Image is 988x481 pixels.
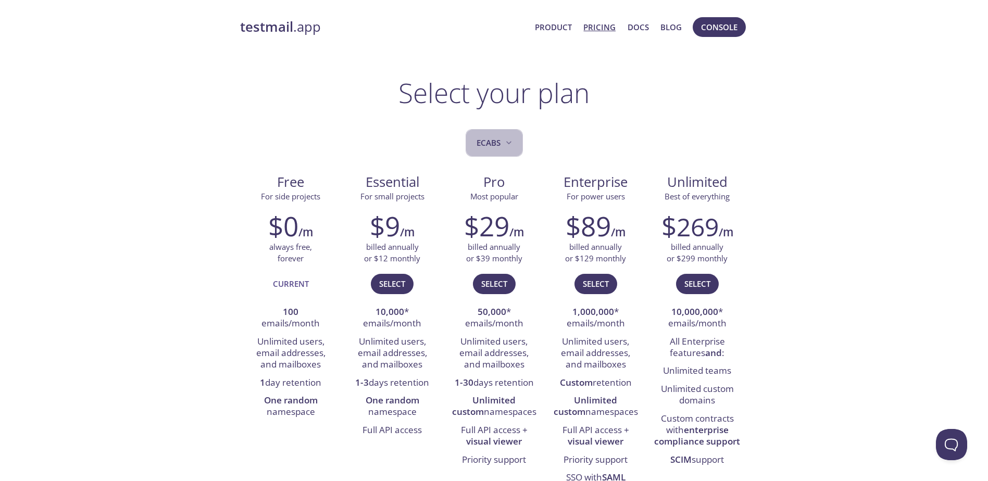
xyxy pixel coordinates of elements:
h6: /m [509,223,524,241]
span: For side projects [261,191,320,201]
li: Full API access [349,422,435,439]
li: retention [553,374,639,392]
h2: $0 [268,210,298,242]
h6: /m [611,223,626,241]
span: Select [481,277,507,290]
span: Select [583,277,609,290]
li: * emails/month [654,303,740,333]
li: days retention [451,374,537,392]
li: namespaces [553,392,639,422]
h6: /m [400,223,415,241]
h2: $29 [464,210,509,242]
strong: 10,000 [376,306,404,318]
span: Free [248,173,333,191]
a: Blog [660,20,682,34]
strong: One random [366,394,419,406]
li: namespace [248,392,334,422]
h6: /m [719,223,733,241]
strong: 1-30 [455,376,473,388]
strong: Unlimited custom [452,394,516,417]
button: Select [574,274,617,294]
li: * emails/month [451,303,537,333]
span: Most popular [470,191,518,201]
p: billed annually or $39 monthly [466,242,522,264]
strong: visual viewer [466,435,522,447]
li: namespace [349,392,435,422]
strong: testmail [240,18,293,36]
button: ecabs [466,129,523,157]
li: Unlimited users, email addresses, and mailboxes [248,333,334,374]
button: Console [693,17,746,37]
strong: 1,000,000 [572,306,614,318]
strong: SCIM [670,453,692,465]
li: Unlimited users, email addresses, and mailboxes [451,333,537,374]
span: Select [684,277,710,290]
li: Full API access + [451,422,537,451]
a: Pricing [583,20,616,34]
a: Product [535,20,572,34]
span: For power users [567,191,625,201]
h6: /m [298,223,313,241]
span: Best of everything [665,191,730,201]
h2: $9 [370,210,400,242]
button: Select [676,274,719,294]
span: Enterprise [553,173,638,191]
li: Priority support [553,451,639,469]
span: Console [701,20,737,34]
a: Docs [628,20,649,34]
strong: Custom [560,376,593,388]
h1: Select your plan [398,77,590,108]
li: Unlimited users, email addresses, and mailboxes [349,333,435,374]
li: Priority support [451,451,537,469]
strong: enterprise compliance support [654,424,740,447]
li: days retention [349,374,435,392]
strong: 100 [283,306,298,318]
strong: 50,000 [478,306,506,318]
iframe: Help Scout Beacon - Open [936,429,967,460]
span: Unlimited [667,173,728,191]
li: * emails/month [553,303,639,333]
span: For small projects [360,191,424,201]
h2: $ [661,210,719,242]
span: 269 [677,210,719,244]
strong: visual viewer [568,435,623,447]
button: Select [371,274,414,294]
strong: 10,000,000 [671,306,718,318]
span: ecabs [477,136,514,150]
li: * emails/month [349,303,435,333]
li: Unlimited custom domains [654,381,740,410]
strong: One random [264,394,318,406]
span: Essential [350,173,435,191]
li: Custom contracts with [654,410,740,451]
span: Pro [452,173,536,191]
strong: 1-3 [355,376,369,388]
p: always free, forever [269,242,312,264]
p: billed annually or $299 monthly [667,242,728,264]
li: day retention [248,374,334,392]
p: billed annually or $12 monthly [364,242,420,264]
strong: Unlimited custom [554,394,618,417]
li: emails/month [248,303,334,333]
p: billed annually or $129 monthly [565,242,626,264]
li: All Enterprise features : [654,333,740,363]
li: namespaces [451,392,537,422]
li: Unlimited users, email addresses, and mailboxes [553,333,639,374]
a: testmail.app [240,18,527,36]
li: support [654,451,740,469]
li: Unlimited teams [654,362,740,380]
strong: and [705,347,722,359]
span: Select [379,277,405,290]
li: Full API access + [553,422,639,451]
h2: $89 [566,210,611,242]
strong: 1 [260,376,265,388]
button: Select [473,274,516,294]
